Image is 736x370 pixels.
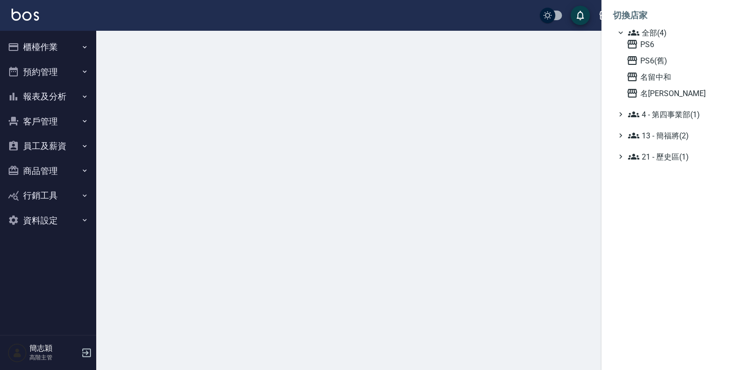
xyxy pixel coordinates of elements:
span: 全部(4) [628,27,721,38]
span: 13 - 簡福將(2) [628,130,721,141]
li: 切換店家 [613,4,724,27]
span: PS6(舊) [626,55,721,66]
span: 4 - 第四事業部(1) [628,109,721,120]
span: PS6 [626,38,721,50]
span: 名[PERSON_NAME] [626,87,721,99]
span: 名留中和 [626,71,721,83]
span: 21 - 歷史區(1) [628,151,721,162]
